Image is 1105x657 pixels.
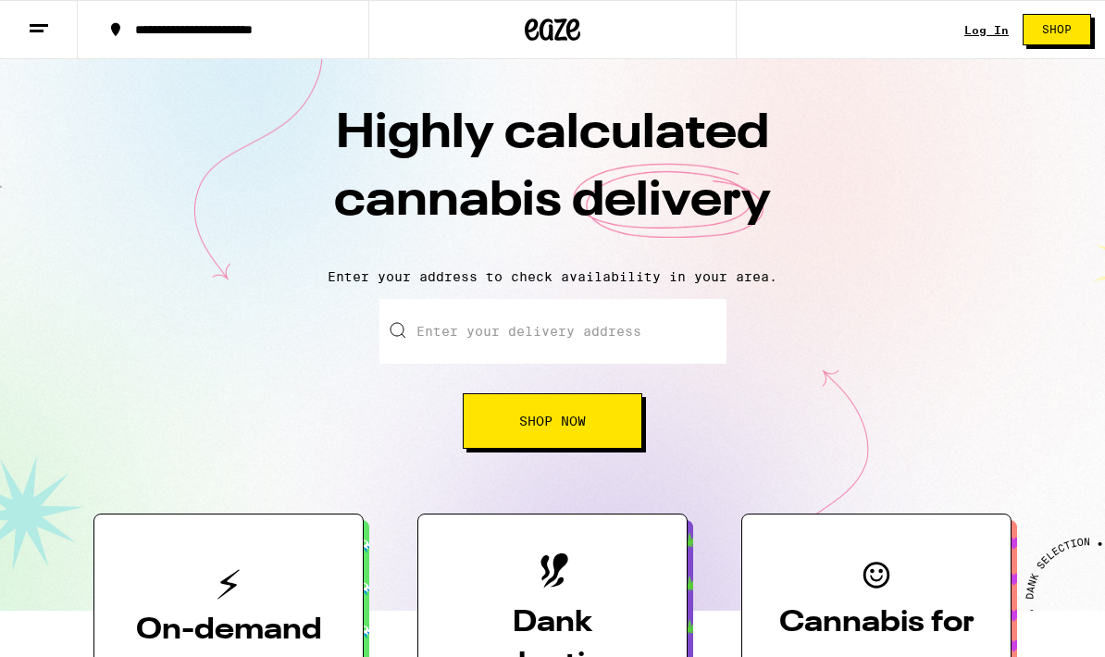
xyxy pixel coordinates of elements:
[519,415,586,428] span: Shop Now
[463,393,642,449] button: Shop Now
[379,299,726,364] input: Enter your delivery address
[229,101,876,254] h1: Highly calculated cannabis delivery
[964,24,1009,36] a: Log In
[19,269,1086,284] p: Enter your address to check availability in your area.
[1042,24,1072,35] span: Shop
[1009,14,1105,45] a: Shop
[1023,14,1091,45] button: Shop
